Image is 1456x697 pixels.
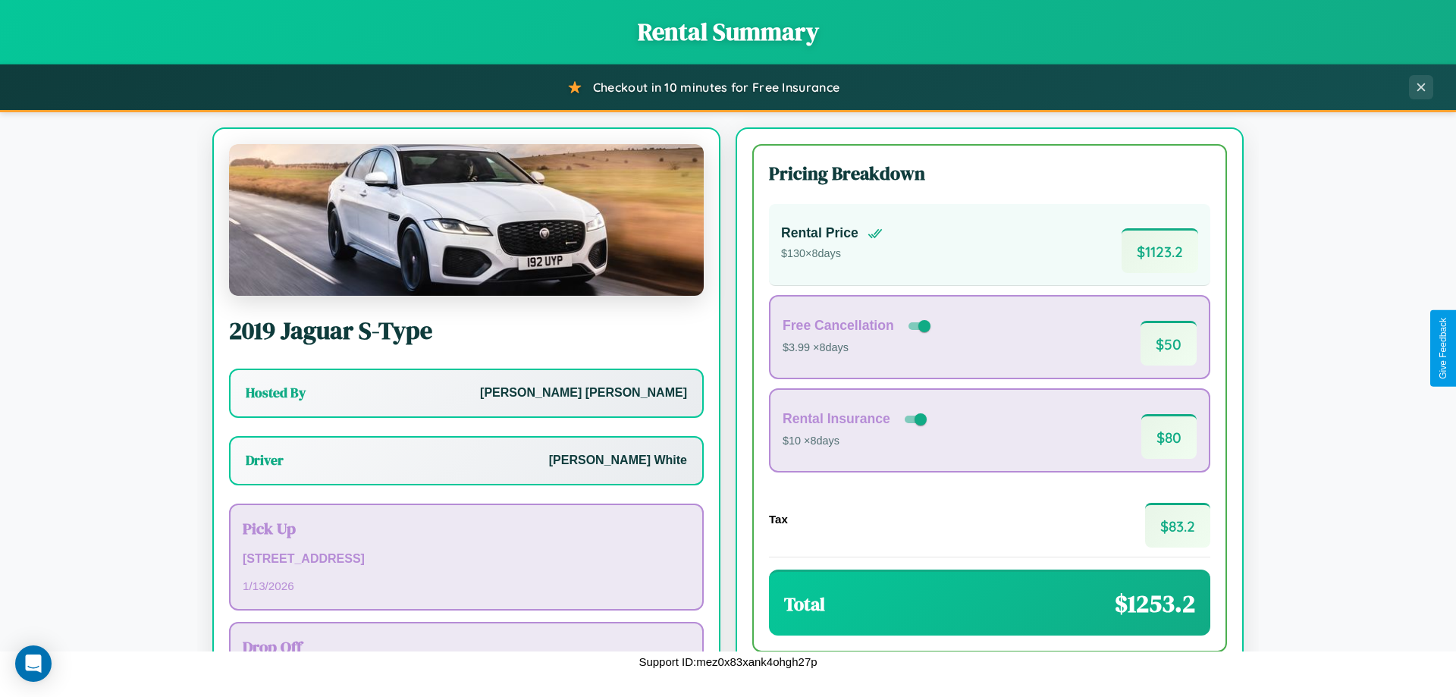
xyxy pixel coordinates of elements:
[15,645,52,682] div: Open Intercom Messenger
[480,382,687,404] p: [PERSON_NAME] [PERSON_NAME]
[246,451,284,469] h3: Driver
[246,384,306,402] h3: Hosted By
[769,513,788,526] h4: Tax
[229,144,704,296] img: Jaguar S-Type
[549,450,687,472] p: [PERSON_NAME] White
[243,576,690,596] p: 1 / 13 / 2026
[1115,587,1195,620] span: $ 1253.2
[1141,321,1197,366] span: $ 50
[781,225,858,241] h4: Rental Price
[1438,318,1448,379] div: Give Feedback
[243,548,690,570] p: [STREET_ADDRESS]
[784,592,825,617] h3: Total
[781,244,883,264] p: $ 130 × 8 days
[783,318,894,334] h4: Free Cancellation
[783,411,890,427] h4: Rental Insurance
[1141,414,1197,459] span: $ 80
[783,338,934,358] p: $3.99 × 8 days
[769,161,1210,186] h3: Pricing Breakdown
[229,314,704,347] h2: 2019 Jaguar S-Type
[783,432,930,451] p: $10 × 8 days
[593,80,839,95] span: Checkout in 10 minutes for Free Insurance
[1122,228,1198,273] span: $ 1123.2
[1145,503,1210,548] span: $ 83.2
[243,636,690,658] h3: Drop Off
[243,517,690,539] h3: Pick Up
[639,651,817,672] p: Support ID: mez0x83xank4ohgh27p
[15,15,1441,49] h1: Rental Summary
